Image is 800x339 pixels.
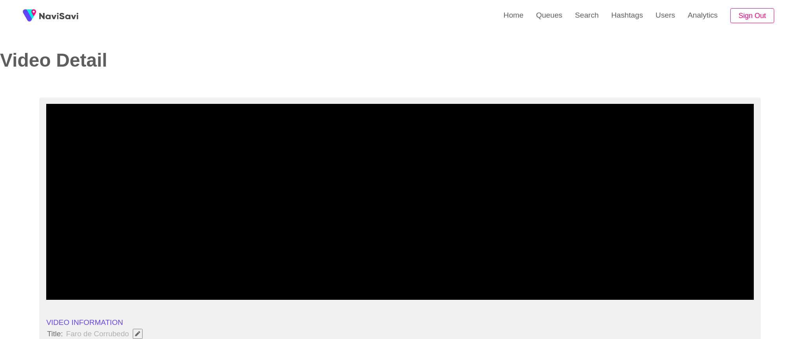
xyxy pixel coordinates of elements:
img: fireSpot [39,12,78,20]
span: Edit Field [134,331,141,336]
button: Edit Field [133,329,143,339]
button: Sign Out [730,8,774,24]
img: fireSpot [20,6,39,25]
li: VIDEO INFORMATION [46,318,754,327]
span: Title: [46,330,64,338]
